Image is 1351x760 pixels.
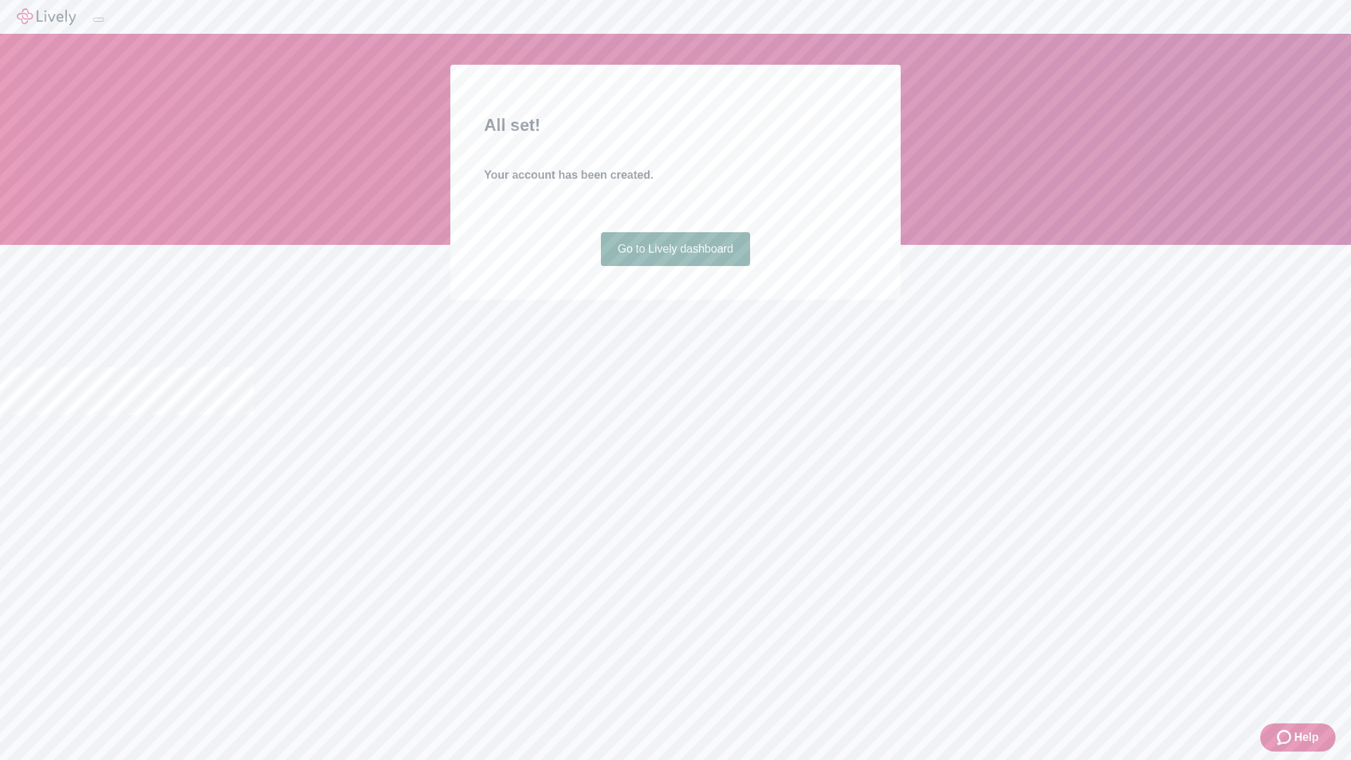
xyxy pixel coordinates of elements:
[17,8,76,25] img: Lively
[1294,729,1319,746] span: Help
[93,18,104,22] button: Log out
[1260,723,1336,752] button: Zendesk support iconHelp
[484,167,867,184] h4: Your account has been created.
[484,113,867,138] h2: All set!
[601,232,751,266] a: Go to Lively dashboard
[1277,729,1294,746] svg: Zendesk support icon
